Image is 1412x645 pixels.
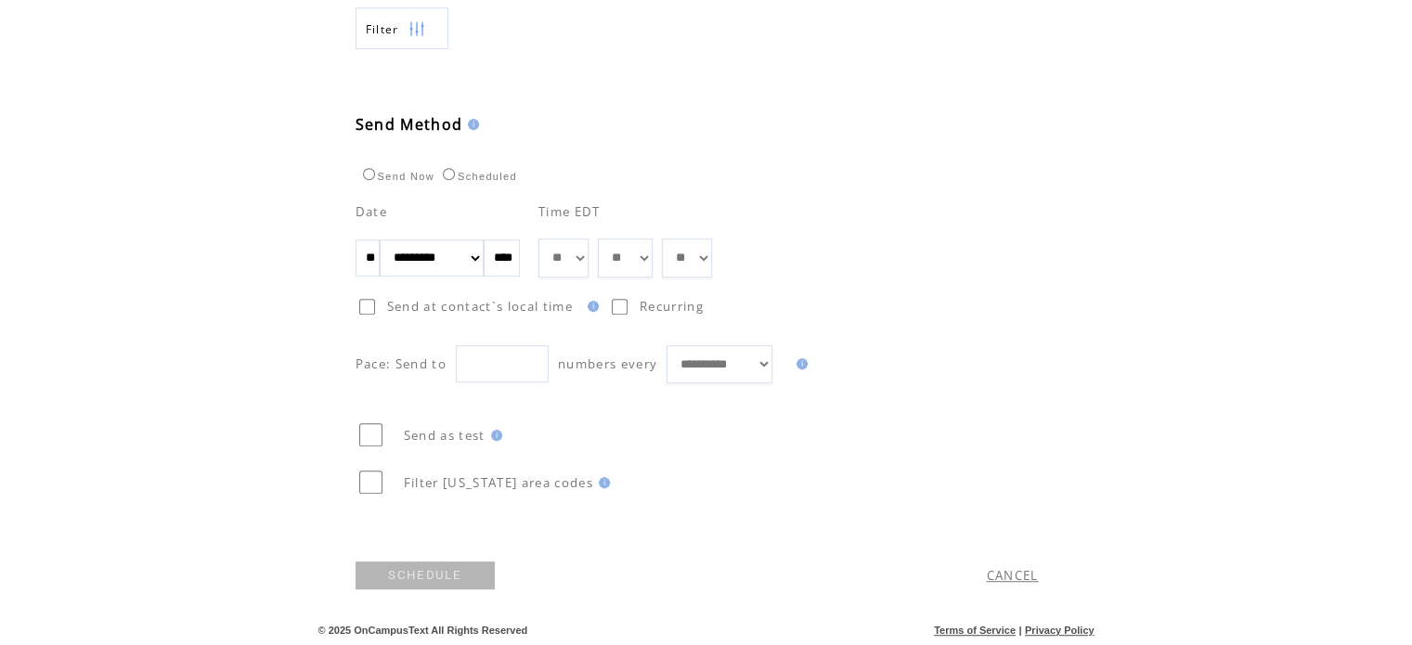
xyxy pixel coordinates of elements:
[462,119,479,130] img: help.gif
[443,168,455,180] input: Scheduled
[538,203,601,220] span: Time EDT
[593,477,610,488] img: help.gif
[363,168,375,180] input: Send Now
[486,430,502,441] img: help.gif
[1018,625,1021,636] span: |
[366,21,399,37] span: Show filters
[356,355,447,372] span: Pace: Send to
[318,625,528,636] span: © 2025 OnCampusText All Rights Reserved
[356,114,463,135] span: Send Method
[640,298,704,315] span: Recurring
[408,8,425,50] img: filters.png
[356,7,448,49] a: Filter
[404,427,486,444] span: Send as test
[791,358,808,369] img: help.gif
[356,203,387,220] span: Date
[934,625,1016,636] a: Terms of Service
[387,298,573,315] span: Send at contact`s local time
[582,301,599,312] img: help.gif
[558,355,657,372] span: numbers every
[356,561,495,589] a: SCHEDULE
[987,567,1039,584] a: CANCEL
[1025,625,1095,636] a: Privacy Policy
[358,171,434,182] label: Send Now
[438,171,517,182] label: Scheduled
[404,474,593,491] span: Filter [US_STATE] area codes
